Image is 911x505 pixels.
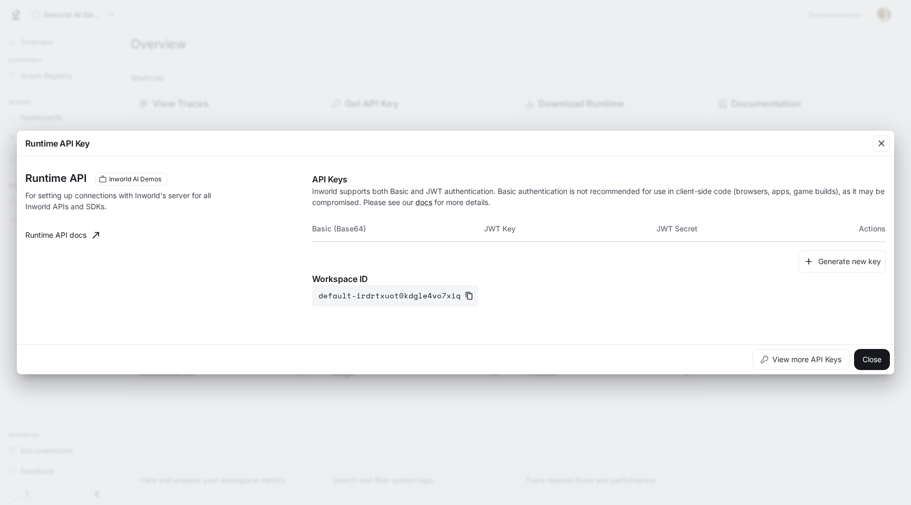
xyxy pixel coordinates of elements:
button: default-irdrtxuot0kdgle4vo7xiq [312,285,478,306]
p: Runtime API Key [25,137,90,150]
p: API Keys [312,173,886,186]
th: Actions [828,216,886,241]
div: These keys will apply to your current workspace only [95,173,167,186]
a: docs [415,198,432,207]
p: Workspace ID [312,273,886,285]
th: Basic (Base64) [312,216,484,241]
a: Runtime API docs [21,225,103,246]
span: Inworld AI Demos [105,174,166,184]
button: Close [854,349,890,370]
button: View more API Keys [752,349,850,370]
th: JWT Key [484,216,656,241]
h3: Runtime API [25,173,86,183]
p: Inworld supports both Basic and JWT authentication. Basic authentication is not recommended for u... [312,186,886,208]
p: For setting up connections with Inworld's server for all Inworld APIs and SDKs. [25,190,234,212]
th: JWT Secret [656,216,828,241]
button: Generate new key [799,250,886,273]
